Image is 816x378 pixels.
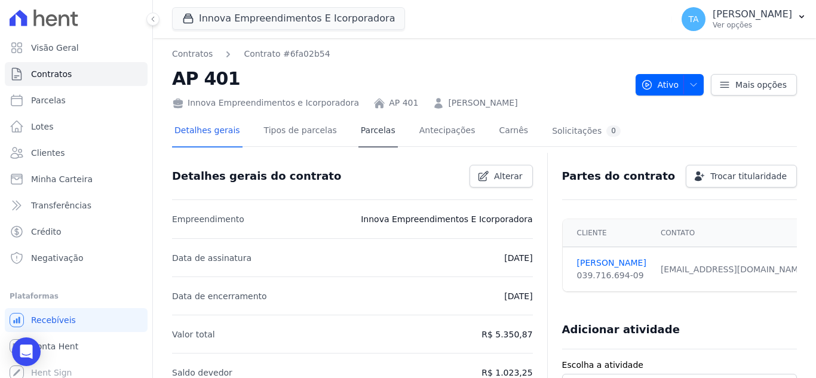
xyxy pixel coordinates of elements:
p: Data de assinatura [172,251,251,265]
div: 039.716.694-09 [577,269,646,282]
a: Contratos [172,48,213,60]
a: Tipos de parcelas [262,116,339,147]
button: Ativo [636,74,704,96]
a: Antecipações [417,116,478,147]
span: Recebíveis [31,314,76,326]
span: Visão Geral [31,42,79,54]
button: TA [PERSON_NAME] Ver opções [672,2,816,36]
span: Conta Hent [31,340,78,352]
span: Transferências [31,199,91,211]
p: R$ 5.350,87 [481,327,532,342]
a: Clientes [5,141,148,165]
a: Detalhes gerais [172,116,243,147]
p: Valor total [172,327,215,342]
a: Recebíveis [5,308,148,332]
a: Lotes [5,115,148,139]
span: Lotes [31,121,54,133]
h3: Detalhes gerais do contrato [172,169,341,183]
a: Visão Geral [5,36,148,60]
a: Negativação [5,246,148,270]
p: [PERSON_NAME] [713,8,792,20]
a: Alterar [470,165,533,188]
a: Mais opções [711,74,797,96]
button: Innova Empreendimentos E Icorporadora [172,7,405,30]
span: Alterar [494,170,523,182]
p: Data de encerramento [172,289,267,303]
h2: AP 401 [172,65,626,92]
span: Trocar titularidade [710,170,787,182]
a: Crédito [5,220,148,244]
div: Plataformas [10,289,143,303]
a: AP 401 [389,97,418,109]
th: Cliente [563,219,654,247]
span: TA [689,15,699,23]
span: Minha Carteira [31,173,93,185]
p: Ver opções [713,20,792,30]
span: Mais opções [735,79,787,91]
a: Contrato #6fa02b54 [244,48,330,60]
h3: Partes do contrato [562,169,676,183]
nav: Breadcrumb [172,48,626,60]
a: Parcelas [358,116,398,147]
span: Parcelas [31,94,66,106]
a: Parcelas [5,88,148,112]
a: Contratos [5,62,148,86]
p: Innova Empreendimentos E Icorporadora [361,212,532,226]
a: [PERSON_NAME] [577,257,646,269]
a: Carnês [496,116,530,147]
a: [PERSON_NAME] [448,97,517,109]
div: Solicitações [552,125,621,137]
div: 0 [606,125,621,137]
p: Empreendimento [172,212,244,226]
a: Minha Carteira [5,167,148,191]
a: Solicitações0 [550,116,623,147]
div: Open Intercom Messenger [12,337,41,366]
p: [DATE] [504,251,532,265]
p: [DATE] [504,289,532,303]
span: Contratos [31,68,72,80]
nav: Breadcrumb [172,48,330,60]
a: Conta Hent [5,334,148,358]
div: Innova Empreendimentos e Icorporadora [172,97,359,109]
span: Ativo [641,74,679,96]
span: Clientes [31,147,65,159]
h3: Adicionar atividade [562,322,680,337]
span: Negativação [31,252,84,264]
a: Transferências [5,193,148,217]
span: Crédito [31,226,62,238]
a: Trocar titularidade [686,165,797,188]
label: Escolha a atividade [562,359,797,371]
